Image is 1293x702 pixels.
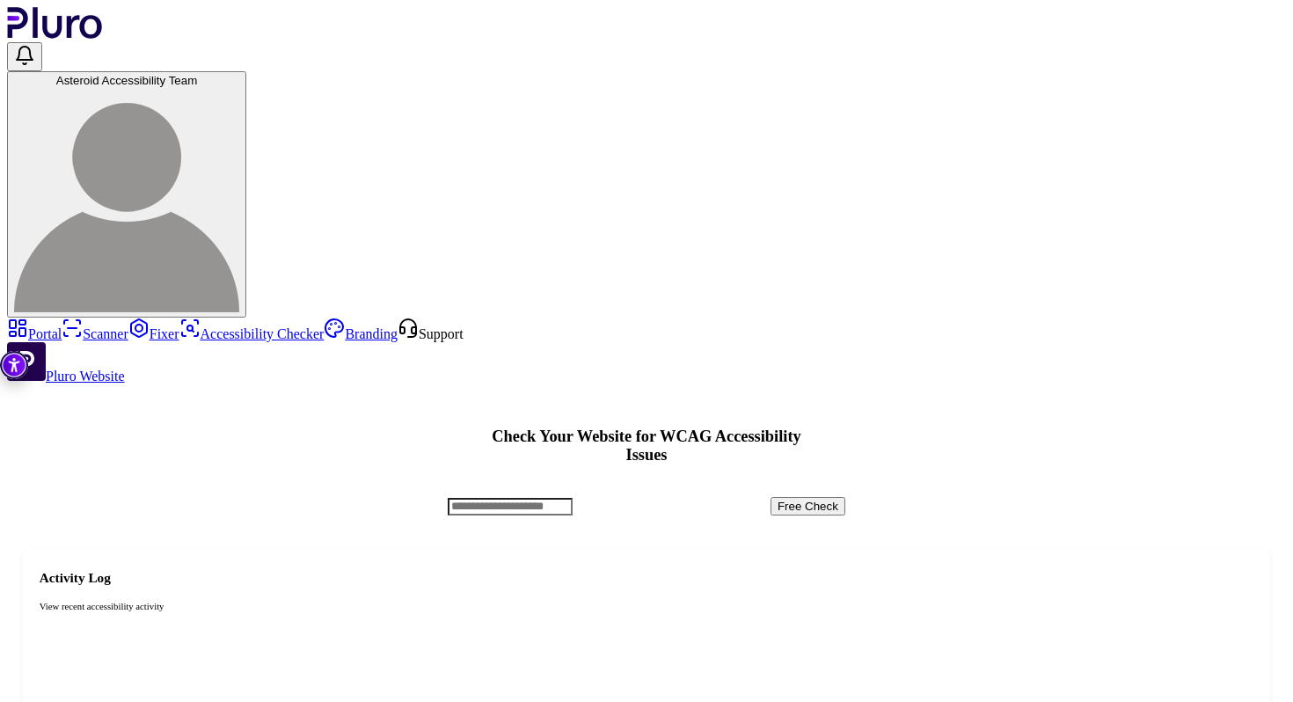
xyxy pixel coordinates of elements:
[7,369,125,384] a: Open Pluro Website
[40,570,1254,586] h2: Activity Log
[62,326,128,341] a: Scanner
[40,600,1254,613] div: View recent accessibility activity
[7,318,1286,384] aside: Sidebar menu
[7,71,246,318] button: Asteroid Accessibility TeamAsteroid Accessibility Team
[324,326,398,341] a: Branding
[448,428,845,464] h1: Check Your Website for WCAG Accessibility Issues
[128,326,179,341] a: Fixer
[7,42,42,71] button: Open notifications, you have undefined new notifications
[56,74,198,87] span: Asteroid Accessibility Team
[448,497,845,516] form: Accessibility checker form
[771,497,845,516] button: Free Check
[398,326,464,341] a: Open Support screen
[7,326,62,341] a: Portal
[7,26,103,41] a: Logo
[14,87,239,312] img: Asteroid Accessibility Team
[179,326,325,341] a: Accessibility Checker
